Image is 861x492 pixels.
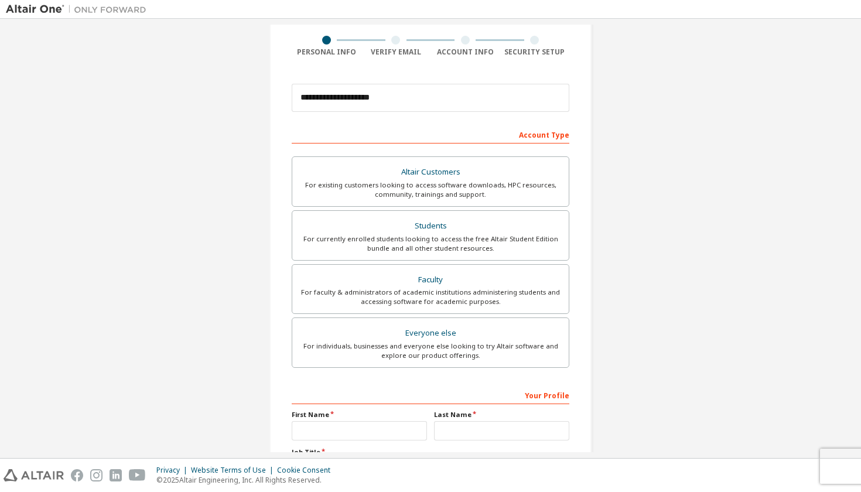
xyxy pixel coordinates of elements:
[299,218,562,234] div: Students
[4,469,64,481] img: altair_logo.svg
[299,325,562,341] div: Everyone else
[434,410,569,419] label: Last Name
[292,410,427,419] label: First Name
[299,341,562,360] div: For individuals, businesses and everyone else looking to try Altair software and explore our prod...
[6,4,152,15] img: Altair One
[292,447,569,457] label: Job Title
[90,469,102,481] img: instagram.svg
[277,466,337,475] div: Cookie Consent
[299,234,562,253] div: For currently enrolled students looking to access the free Altair Student Edition bundle and all ...
[292,125,569,143] div: Account Type
[500,47,570,57] div: Security Setup
[156,466,191,475] div: Privacy
[299,180,562,199] div: For existing customers looking to access software downloads, HPC resources, community, trainings ...
[156,475,337,485] p: © 2025 Altair Engineering, Inc. All Rights Reserved.
[110,469,122,481] img: linkedin.svg
[361,47,431,57] div: Verify Email
[129,469,146,481] img: youtube.svg
[299,272,562,288] div: Faculty
[299,288,562,306] div: For faculty & administrators of academic institutions administering students and accessing softwa...
[71,469,83,481] img: facebook.svg
[430,47,500,57] div: Account Info
[299,164,562,180] div: Altair Customers
[191,466,277,475] div: Website Terms of Use
[292,47,361,57] div: Personal Info
[292,385,569,404] div: Your Profile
